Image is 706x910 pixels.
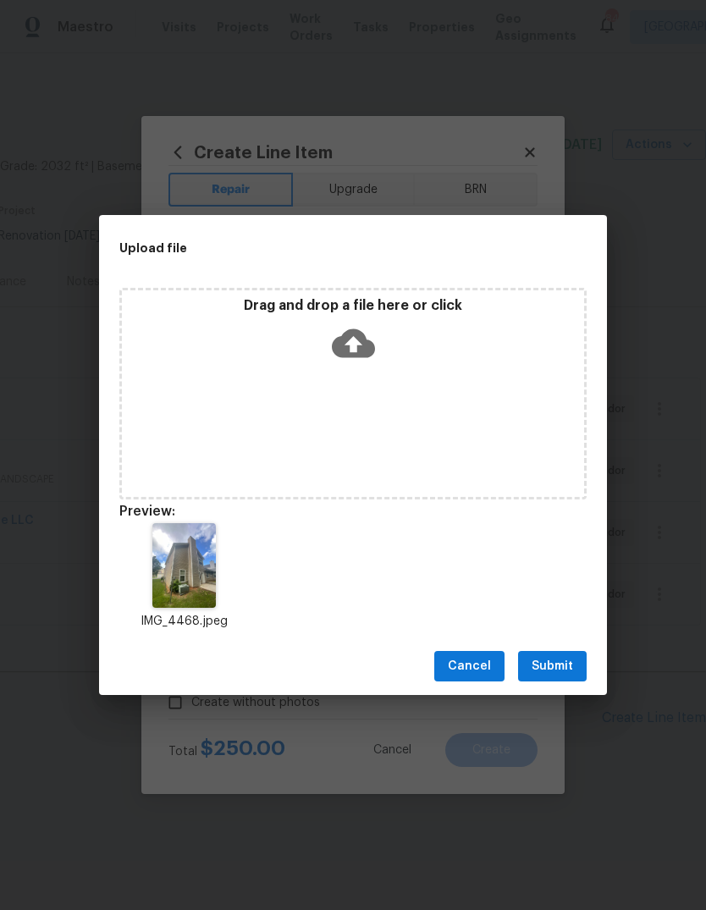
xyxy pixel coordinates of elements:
[119,239,510,257] h2: Upload file
[448,656,491,677] span: Cancel
[122,297,584,315] p: Drag and drop a file here or click
[518,651,587,682] button: Submit
[152,523,216,608] img: Z
[434,651,505,682] button: Cancel
[532,656,573,677] span: Submit
[119,613,248,631] p: IMG_4468.jpeg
